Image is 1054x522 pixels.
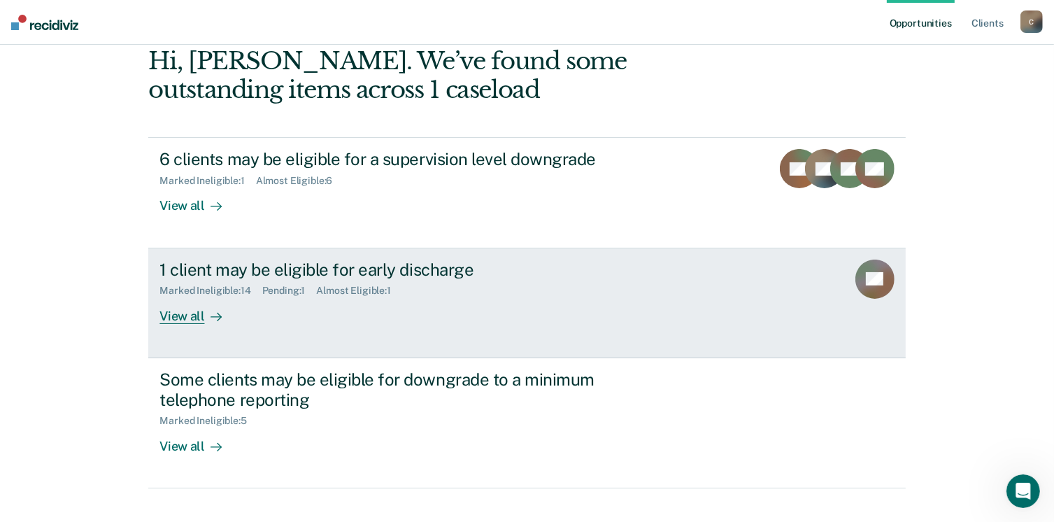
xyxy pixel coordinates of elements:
[1006,474,1040,508] iframe: Intercom live chat
[159,415,257,427] div: Marked Ineligible : 5
[159,149,650,169] div: 6 clients may be eligible for a supervision level downgrade
[148,137,905,248] a: 6 clients may be eligible for a supervision level downgradeMarked Ineligible:1Almost Eligible:6Vi...
[159,369,650,410] div: Some clients may be eligible for downgrade to a minimum telephone reporting
[159,187,238,214] div: View all
[316,285,402,297] div: Almost Eligible : 1
[159,260,650,280] div: 1 client may be eligible for early discharge
[148,47,754,104] div: Hi, [PERSON_NAME]. We’ve found some outstanding items across 1 caseload
[1020,10,1043,33] button: C
[159,297,238,324] div: View all
[256,175,344,187] div: Almost Eligible : 6
[262,285,317,297] div: Pending : 1
[159,427,238,454] div: View all
[11,15,78,30] img: Recidiviz
[159,285,262,297] div: Marked Ineligible : 14
[159,175,255,187] div: Marked Ineligible : 1
[148,248,905,358] a: 1 client may be eligible for early dischargeMarked Ineligible:14Pending:1Almost Eligible:1View all
[148,358,905,488] a: Some clients may be eligible for downgrade to a minimum telephone reportingMarked Ineligible:5Vie...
